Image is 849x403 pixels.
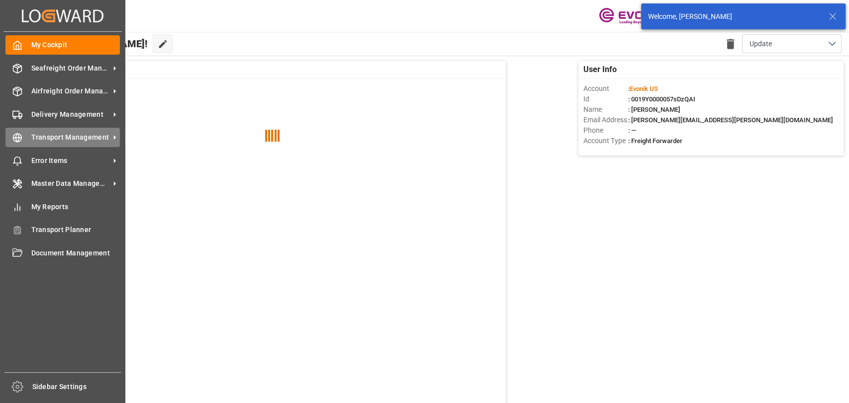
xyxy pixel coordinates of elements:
span: : [PERSON_NAME] [628,106,680,113]
a: My Cockpit [5,35,120,55]
span: My Reports [31,202,120,212]
span: User Info [583,64,617,76]
span: Transport Planner [31,225,120,235]
span: Phone [583,125,628,136]
span: Transport Management [31,132,110,143]
button: open menu [742,34,842,53]
span: Name [583,104,628,115]
span: Account Type [583,136,628,146]
span: Email Address [583,115,628,125]
span: Document Management [31,248,120,258]
a: Transport Planner [5,220,120,240]
span: Update [750,39,772,49]
span: Account [583,83,628,94]
span: Id [583,94,628,104]
a: Document Management [5,243,120,262]
span: Airfreight Order Management [31,86,110,96]
a: My Reports [5,197,120,216]
span: : Freight Forwarder [628,137,682,145]
span: Delivery Management [31,109,110,120]
span: : [628,85,658,92]
span: : 0019Y0000057sDzQAI [628,95,695,103]
span: Evonik US [630,85,658,92]
span: Sidebar Settings [32,382,121,392]
div: Welcome, [PERSON_NAME] [648,11,819,22]
span: Seafreight Order Management [31,63,110,74]
span: Error Items [31,156,110,166]
span: : — [628,127,636,134]
span: My Cockpit [31,40,120,50]
span: : [PERSON_NAME][EMAIL_ADDRESS][PERSON_NAME][DOMAIN_NAME] [628,116,833,124]
span: Master Data Management [31,178,110,189]
img: Evonik-brand-mark-Deep-Purple-RGB.jpeg_1700498283.jpeg [599,7,663,25]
